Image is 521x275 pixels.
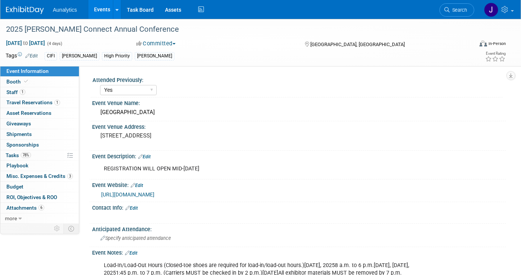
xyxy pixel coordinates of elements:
span: Attachments [6,205,44,211]
a: Booth [0,77,79,87]
span: ROI, Objectives & ROO [6,194,57,200]
pre: [STREET_ADDRESS] [100,132,256,139]
div: [PERSON_NAME] [60,52,99,60]
div: In-Person [488,41,506,46]
a: Playbook [0,161,79,171]
a: Misc. Expenses & Credits3 [0,171,79,181]
span: Sponsorships [6,142,39,148]
a: Edit [131,183,143,188]
a: Attachments6 [0,203,79,213]
span: Tasks [6,152,31,158]
i: Booth reservation complete [24,79,28,83]
span: Playbook [6,162,28,168]
a: Asset Reservations [0,108,79,118]
td: Personalize Event Tab Strip [51,224,64,233]
div: Event Rating [485,52,506,56]
div: [PERSON_NAME] [135,52,174,60]
td: Tags [6,52,38,60]
a: Event Information [0,66,79,76]
span: 6 [39,205,44,210]
span: [DATE] [DATE] [6,40,45,46]
span: Budget [6,184,23,190]
span: Misc. Expenses & Credits [6,173,73,179]
div: Contact Info: [92,202,506,212]
a: Giveaways [0,119,79,129]
a: Staff1 [0,87,79,97]
div: [GEOGRAPHIC_DATA] [98,107,500,118]
div: Event Venue Name: [92,97,506,107]
span: Shipments [6,131,32,137]
div: Event Description: [92,151,506,161]
a: Edit [25,53,38,59]
div: High Priority [102,52,132,60]
a: Travel Reservations1 [0,97,79,108]
span: Travel Reservations [6,99,60,105]
button: Committed [134,40,179,48]
span: Booth [6,79,29,85]
a: [URL][DOMAIN_NAME] [101,192,154,198]
span: 1 [20,89,25,95]
a: ROI, Objectives & ROO [0,192,79,202]
div: Anticipated Attendance: [92,224,506,233]
div: Event Venue Address: [92,121,506,131]
img: ExhibitDay [6,6,44,14]
span: 78% [21,152,31,158]
a: Tasks78% [0,150,79,161]
a: Sponsorships [0,140,79,150]
span: 3 [67,173,73,179]
span: Search [450,7,467,13]
img: Format-Inperson.png [479,40,487,46]
span: Specify anticipated attendance [100,235,171,241]
span: Giveaways [6,121,31,127]
span: Aunalytics [53,7,77,13]
span: Asset Reservations [6,110,51,116]
a: Edit [125,205,138,211]
a: more [0,213,79,224]
span: (4 days) [46,41,62,46]
span: Event Information [6,68,49,74]
div: Attended Previously: [92,74,503,84]
a: Search [439,3,474,17]
img: Julie Grisanti-Cieslak [484,3,498,17]
a: Edit [138,154,151,159]
span: [GEOGRAPHIC_DATA], [GEOGRAPHIC_DATA] [310,42,405,47]
span: to [22,40,29,46]
div: CIFI [45,52,57,60]
span: Staff [6,89,25,95]
div: 2025 [PERSON_NAME] Connect Annual Conference [3,23,463,36]
a: Budget [0,182,79,192]
span: more [5,215,17,221]
div: Event Notes: [92,247,506,257]
div: REGISTRATION WILL OPEN MID-[DATE] [99,161,425,176]
a: Shipments [0,129,79,139]
a: Edit [125,250,137,256]
div: Event Website: [92,179,506,189]
div: Event Format [432,39,506,51]
span: 1 [54,100,60,105]
td: Toggle Event Tabs [64,224,79,233]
